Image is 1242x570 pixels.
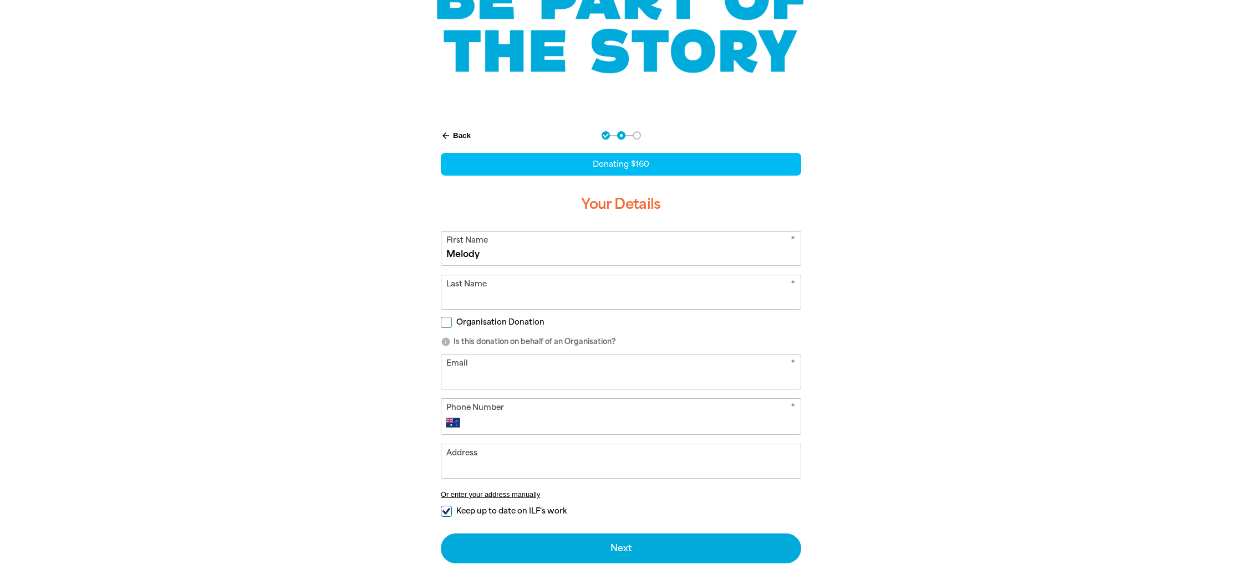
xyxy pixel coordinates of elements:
[456,317,544,327] span: Organisation Donation
[441,490,801,499] button: Or enter your address manually
[633,131,641,140] button: Navigate to step 3 of 3 to enter your payment details
[791,402,795,415] i: Required
[441,337,451,347] i: info
[441,187,801,222] h3: Your Details
[436,126,475,145] button: Back
[441,131,451,141] i: arrow_back
[602,131,610,140] button: Navigate to step 1 of 3 to enter your donation amount
[617,131,625,140] button: Navigate to step 2 of 3 to enter your details
[441,317,452,328] input: Organisation Donation
[456,506,567,516] span: Keep up to date on ILF's work
[441,506,452,517] input: Keep up to date on ILF's work
[441,533,801,563] button: Next
[441,336,801,347] p: Is this donation on behalf of an Organisation?
[441,153,801,176] div: Donating $160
